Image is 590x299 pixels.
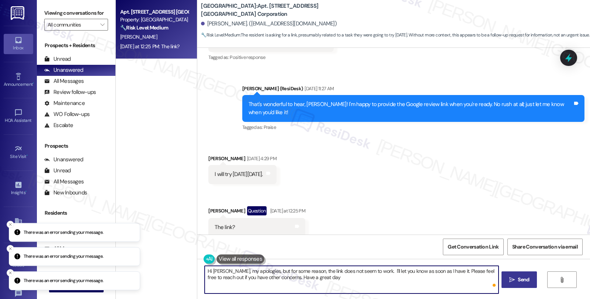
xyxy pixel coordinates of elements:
div: Tagged as: [208,52,334,63]
div: Review follow-ups [44,88,96,96]
div: Question [247,206,267,215]
b: [GEOGRAPHIC_DATA]: Apt. [STREET_ADDRESS] [GEOGRAPHIC_DATA] Corporation [201,2,348,18]
a: HOA Assistant [4,106,33,126]
img: ResiDesk Logo [11,6,26,20]
span: Share Conversation via email [512,243,578,251]
div: New Inbounds [44,189,87,197]
div: Escalate [44,122,73,129]
div: Apt. [STREET_ADDRESS] [GEOGRAPHIC_DATA] Corporation [120,8,188,16]
span: • [25,189,27,194]
a: Buildings [4,215,33,235]
span: [PERSON_NAME] [120,34,157,40]
span: Praise [264,124,276,130]
span: • [33,81,34,86]
p: There was an error sending your message. [24,253,104,260]
span: : The resident is asking for a link, presumably related to a task they were going to try [DATE]. ... [201,31,590,39]
i:  [509,277,515,283]
strong: 🔧 Risk Level: Medium [201,32,240,38]
span: Get Conversation Link [448,243,499,251]
div: [PERSON_NAME] [208,206,305,218]
a: Site Visit • [4,143,33,162]
i:  [100,22,104,28]
div: Unanswered [44,156,83,163]
button: Close toast [7,221,14,228]
div: [PERSON_NAME]. ([EMAIL_ADDRESS][DOMAIN_NAME]) [201,20,337,28]
div: All Messages [44,77,84,85]
button: Send [502,271,537,288]
div: I will try [DATE][DATE]. [215,170,263,178]
span: Send [518,276,529,284]
p: There was an error sending your message. [24,229,104,236]
div: Residents [37,209,115,217]
div: Prospects [37,142,115,150]
div: That's wonderful to hear, [PERSON_NAME]! I'm happy to provide the Google review link when you're ... [249,101,573,116]
div: Unread [44,167,71,175]
div: [PERSON_NAME] [208,155,276,165]
div: The link? [215,224,235,231]
div: [DATE] at 12:25 PM: The link? [120,43,180,50]
div: Unread [44,55,71,63]
div: [PERSON_NAME] (ResiDesk) [242,85,584,95]
div: [DATE] 4:29 PM [245,155,277,162]
button: Share Conversation via email [507,239,583,255]
span: • [27,153,28,158]
div: WO Follow-ups [44,110,90,118]
strong: 🔧 Risk Level: Medium [120,24,168,31]
div: All Messages [44,178,84,186]
span: Positive response [230,54,265,60]
textarea: To enrich screen reader interactions, please activate Accessibility in Grammarly extension settings [205,266,498,293]
div: Unanswered [44,66,83,74]
a: Insights • [4,179,33,198]
p: There was an error sending your message. [24,278,104,284]
div: [DATE] 11:27 AM [303,85,334,92]
a: Leads [4,251,33,271]
div: Prospects + Residents [37,42,115,49]
button: Get Conversation Link [443,239,503,255]
div: [DATE] at 12:25 PM [268,207,305,215]
button: Close toast [7,245,14,252]
label: Viewing conversations for [44,7,108,19]
button: Close toast [7,269,14,277]
div: Property: [GEOGRAPHIC_DATA] [120,16,188,24]
input: All communities [48,19,96,31]
i:  [559,277,565,283]
div: Maintenance [44,99,85,107]
a: Inbox [4,34,33,54]
div: Tagged as: [242,122,584,133]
